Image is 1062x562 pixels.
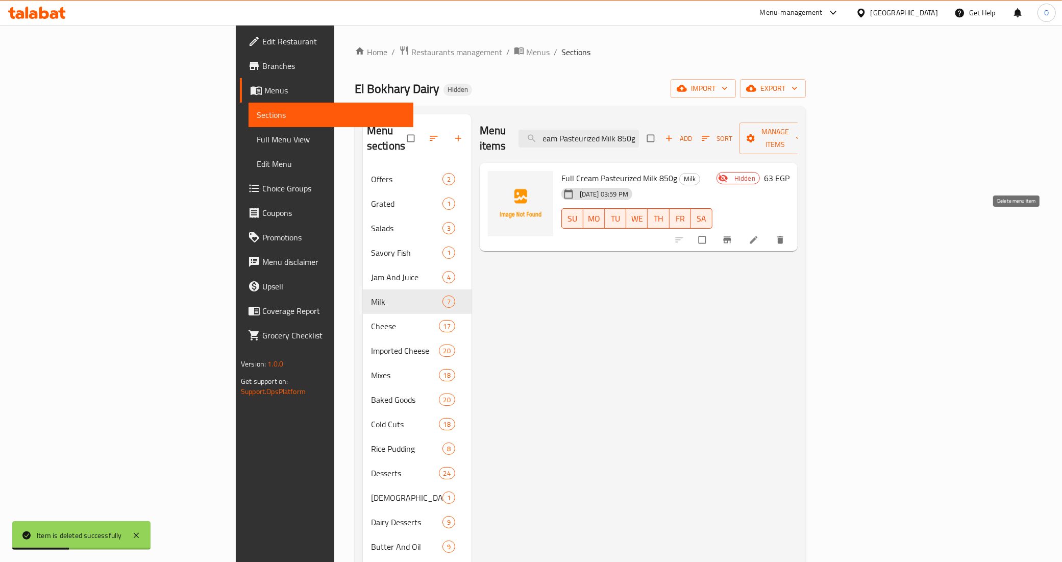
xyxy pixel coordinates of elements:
span: Imported Cheese [371,345,439,357]
span: Sort sections [423,127,447,150]
li: / [554,46,557,58]
div: items [442,271,455,283]
span: Menu disclaimer [262,256,405,268]
span: 1.0.0 [267,357,283,371]
button: WE [626,208,648,229]
span: Choice Groups [262,182,405,194]
a: Menus [514,45,550,59]
span: Milk [680,173,700,185]
span: [DATE] 03:59 PM [576,189,632,199]
span: Restaurants management [411,46,502,58]
span: Rice Pudding [371,443,442,455]
div: Item is deleted successfully [37,530,122,541]
div: items [439,369,455,381]
span: Coverage Report [262,305,405,317]
span: Dairy Desserts [371,516,442,528]
button: export [740,79,806,98]
span: SA [695,211,708,226]
div: items [442,247,455,259]
div: items [439,394,455,406]
button: SU [561,208,583,229]
h2: Menu items [480,123,506,154]
span: 1 [443,248,455,258]
div: Savory Fish1 [363,240,472,265]
span: Promotions [262,231,405,243]
a: Menu disclaimer [240,250,413,274]
span: Offers [371,173,442,185]
span: 2 [443,175,455,184]
span: 24 [439,469,455,478]
h6: 63 EGP [764,171,789,185]
div: items [442,222,455,234]
span: Hidden [443,85,472,94]
span: Milk [371,296,442,308]
a: Coupons [240,201,413,225]
span: Desserts [371,467,439,479]
span: 8 [443,444,455,454]
span: Edit Restaurant [262,35,405,47]
span: 7 [443,297,455,307]
span: Grated [371,198,442,210]
div: Imported Cheese20 [363,338,472,363]
div: Baked Goods20 [363,387,472,412]
div: Hidden [443,84,472,96]
span: 9 [443,518,455,527]
span: Menus [526,46,550,58]
a: Restaurants management [399,45,502,59]
span: Coupons [262,207,405,219]
span: 4 [443,273,455,282]
span: SU [566,211,579,226]
div: Rice Pudding8 [363,436,472,461]
span: Version: [241,357,266,371]
div: Savory Fish [371,247,442,259]
div: Salads [371,222,442,234]
div: items [442,173,455,185]
div: Desserts24 [363,461,472,485]
div: Offers2 [363,167,472,191]
div: items [439,345,455,357]
span: Sections [561,46,590,58]
span: Upsell [262,280,405,292]
div: [DEMOGRAPHIC_DATA]1 [363,485,472,510]
li: / [506,46,510,58]
span: Menus [264,84,405,96]
div: Cheese17 [363,314,472,338]
div: Milk [679,173,700,185]
span: Baked Goods [371,394,439,406]
img: Full Cream Pasteurized Milk 850g [488,171,553,236]
span: export [748,82,798,95]
div: Milk7 [363,289,472,314]
div: Cold Cuts [371,418,439,430]
span: [DEMOGRAPHIC_DATA] [371,492,442,504]
button: Add [662,131,695,146]
a: Upsell [240,274,413,299]
div: Grated1 [363,191,472,216]
a: Menus [240,78,413,103]
button: SA [691,208,712,229]
div: Dairy Desserts9 [363,510,472,534]
div: items [442,443,455,455]
nav: breadcrumb [355,45,806,59]
span: El Bokhary Dairy [355,77,439,100]
div: items [442,516,455,528]
div: [GEOGRAPHIC_DATA] [871,7,938,18]
span: Mixes [371,369,439,381]
span: Sort [702,133,733,144]
div: Jam And Juice4 [363,265,472,289]
span: TH [652,211,665,226]
button: Manage items [739,123,812,154]
div: items [442,296,455,308]
div: Butter And Oil [371,541,442,553]
span: Add [665,133,693,144]
span: Edit Menu [257,158,405,170]
span: MO [587,211,601,226]
span: Select to update [693,230,714,250]
div: Jam And Juice [371,271,442,283]
div: items [442,198,455,210]
span: O [1044,7,1049,18]
a: Grocery Checklist [240,323,413,348]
